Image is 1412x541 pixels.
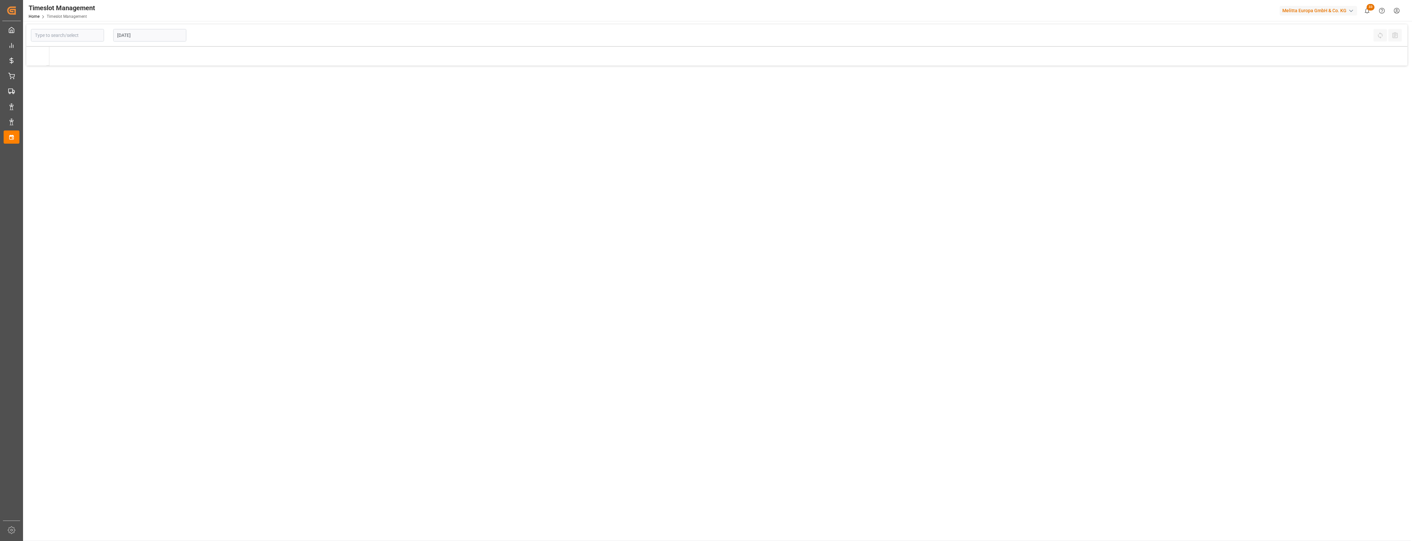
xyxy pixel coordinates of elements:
button: Help Center [1374,3,1389,18]
input: Type to search/select [31,29,104,42]
button: show 33 new notifications [1360,3,1374,18]
div: Timeslot Management [29,3,95,13]
input: DD-MM-YYYY [113,29,186,42]
span: 33 [1367,4,1374,11]
a: Home [29,14,39,19]
div: Melitta Europa GmbH & Co. KG [1280,6,1357,15]
button: Melitta Europa GmbH & Co. KG [1280,4,1360,17]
